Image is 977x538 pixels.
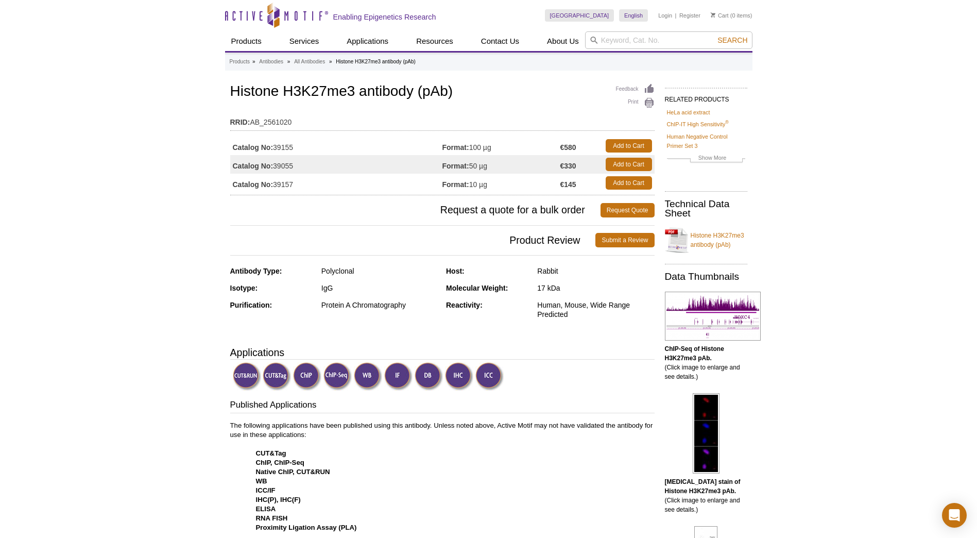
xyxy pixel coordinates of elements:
[665,478,741,495] b: [MEDICAL_DATA] stain of Histone H3K27me3 pAb.
[263,362,291,391] img: CUT&Tag Validated
[230,399,655,413] h3: Published Applications
[693,393,719,474] img: Histone H3K27me3 antibody (pAb) tested by immunofluorescence.
[256,486,276,494] strong: ICC/IF
[445,362,473,391] img: Immunohistochemistry Validated
[256,477,267,485] strong: WB
[321,266,438,276] div: Polyclonal
[233,180,273,189] strong: Catalog No:
[230,284,258,292] strong: Isotype:
[225,31,268,51] a: Products
[230,57,250,66] a: Products
[256,496,301,503] strong: IHC(P), IHC(F)
[256,459,304,466] strong: ChIP, ChIP-Seq
[560,161,576,171] strong: €330
[606,176,652,190] a: Add to Cart
[665,345,724,362] b: ChIP-Seq of Histone H3K27me3 pAb.
[230,117,250,127] strong: RRID:
[259,57,283,66] a: Antibodies
[537,300,654,319] div: Human, Mouse, Wide Range Predicted
[294,57,325,66] a: All Antibodies
[606,139,652,153] a: Add to Cart
[233,161,273,171] strong: Catalog No:
[340,31,395,51] a: Applications
[230,83,655,101] h1: Histone H3K27me3 antibody (pAb)
[230,203,601,217] span: Request a quote for a bulk order
[354,362,382,391] img: Western Blot Validated
[665,199,747,218] h2: Technical Data Sheet
[616,83,655,95] a: Feedback
[446,267,465,275] strong: Host:
[475,362,504,391] img: Immunocytochemistry Validated
[410,31,459,51] a: Resources
[256,505,276,513] strong: ELISA
[679,12,700,19] a: Register
[252,59,255,64] li: »
[711,12,715,18] img: Your Cart
[323,362,352,391] img: ChIP-Seq Validated
[665,477,747,514] p: (Click image to enlarge and see details.)
[442,155,560,174] td: 50 µg
[665,272,747,281] h2: Data Thumbnails
[585,31,752,49] input: Keyword, Cat. No.
[442,161,469,171] strong: Format:
[537,266,654,276] div: Rabbit
[616,97,655,109] a: Print
[658,12,672,19] a: Login
[711,12,729,19] a: Cart
[725,120,729,125] sup: ®
[233,362,261,391] img: CUT&RUN Validated
[230,345,655,360] h3: Applications
[667,120,729,129] a: ChIP-IT High Sensitivity®
[230,155,442,174] td: 39055
[667,132,745,150] a: Human Negative Control Primer Set 3
[293,362,321,391] img: ChIP Validated
[442,143,469,152] strong: Format:
[665,225,747,256] a: Histone H3K27me3 antibody (pAb)
[537,283,654,293] div: 17 kDa
[287,59,290,64] li: »
[560,180,576,189] strong: €145
[442,180,469,189] strong: Format:
[256,468,330,476] strong: Native ChIP, CUT&RUN
[560,143,576,152] strong: €580
[475,31,525,51] a: Contact Us
[942,503,967,528] div: Open Intercom Messenger
[256,449,286,457] strong: CUT&Tag
[619,9,648,22] a: English
[336,59,416,64] li: Histone H3K27me3 antibody (pAb)
[601,203,655,217] a: Request Quote
[665,344,747,381] p: (Click image to enlarge and see details.)
[230,233,596,247] span: Product Review
[256,524,357,531] strong: Proximity Ligation Assay (PLA)
[714,36,750,45] button: Search
[545,9,614,22] a: [GEOGRAPHIC_DATA]
[230,174,442,192] td: 39157
[233,143,273,152] strong: Catalog No:
[665,88,747,106] h2: RELATED PRODUCTS
[415,362,443,391] img: Dot Blot Validated
[541,31,585,51] a: About Us
[230,137,442,155] td: 39155
[442,174,560,192] td: 10 µg
[595,233,654,247] a: Submit a Review
[333,12,436,22] h2: Enabling Epigenetics Research
[283,31,325,51] a: Services
[442,137,560,155] td: 100 µg
[321,283,438,293] div: IgG
[606,158,652,171] a: Add to Cart
[711,9,752,22] li: (0 items)
[384,362,413,391] img: Immunofluorescence Validated
[667,153,745,165] a: Show More
[446,284,508,292] strong: Molecular Weight:
[256,514,288,522] strong: RNA FISH
[230,301,272,309] strong: Purification:
[230,111,655,128] td: AB_2561020
[321,300,438,310] div: Protein A Chromatography
[717,36,747,44] span: Search
[675,9,677,22] li: |
[329,59,332,64] li: »
[667,108,710,117] a: HeLa acid extract
[230,267,282,275] strong: Antibody Type:
[665,292,761,341] img: Histone H3K27me3 antibody (pAb) tested by ChIP-Seq.
[446,301,483,309] strong: Reactivity:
